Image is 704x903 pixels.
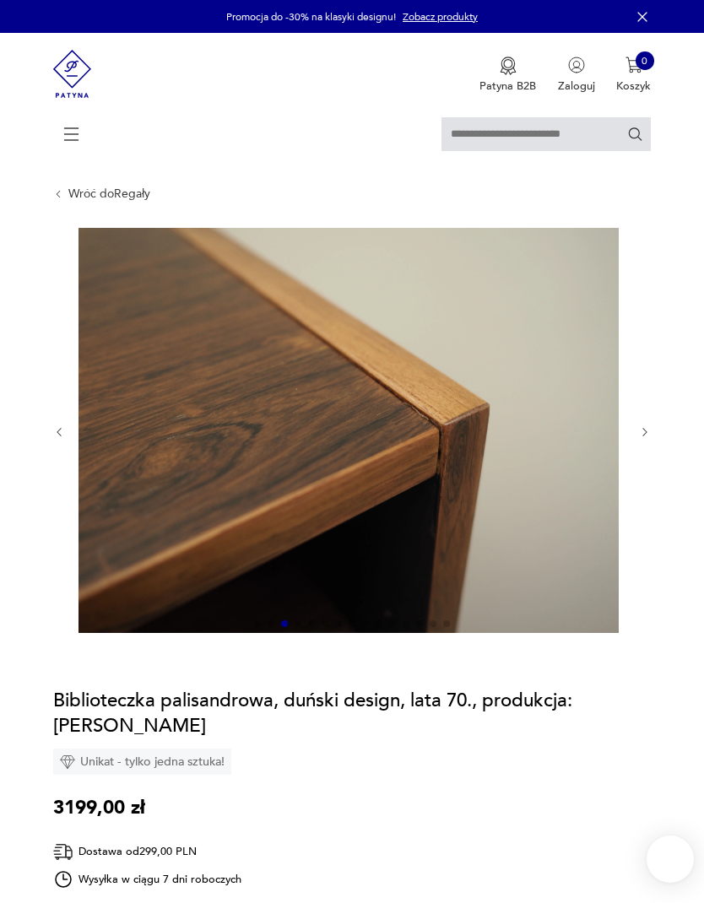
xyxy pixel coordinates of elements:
button: 0Koszyk [616,57,651,94]
div: Dostawa od 299,00 PLN [53,841,241,862]
p: Promocja do -30% na klasyki designu! [226,10,396,24]
img: Ikonka użytkownika [568,57,585,73]
img: Ikona medalu [500,57,517,75]
img: Ikona diamentu [60,754,75,770]
button: Zaloguj [558,57,595,94]
iframe: Smartsupp widget button [647,835,694,883]
p: Patyna B2B [479,78,536,94]
p: 3199,00 zł [53,796,145,821]
div: 0 [636,51,654,70]
img: Ikona koszyka [625,57,642,73]
a: Wróć doRegały [68,187,150,201]
a: Zobacz produkty [403,10,478,24]
p: Zaloguj [558,78,595,94]
div: Unikat - tylko jedna sztuka! [53,749,231,776]
button: Patyna B2B [479,57,536,94]
button: Szukaj [627,126,643,142]
p: Koszyk [616,78,651,94]
div: Wysyłka w ciągu 7 dni roboczych [53,869,241,889]
a: Ikona medaluPatyna B2B [479,57,536,94]
img: Zdjęcie produktu Biblioteczka palisandrowa, duński design, lata 70., produkcja: Hundevad [79,228,619,633]
h1: Biblioteczka palisandrowa, duński design, lata 70., produkcja: [PERSON_NAME] [53,688,652,739]
img: Ikona dostawy [53,841,73,862]
img: Patyna - sklep z meblami i dekoracjami vintage [53,33,92,115]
